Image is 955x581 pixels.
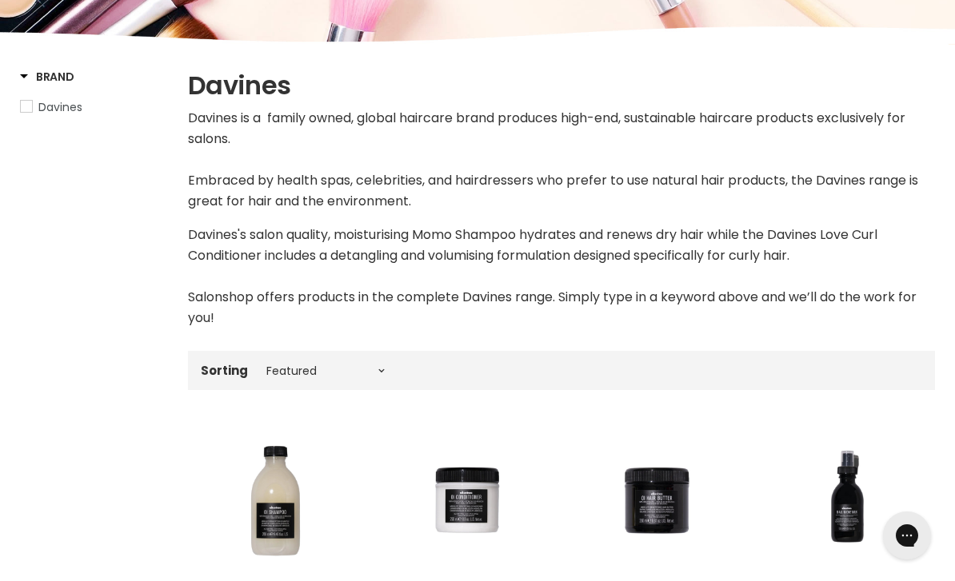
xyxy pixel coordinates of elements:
[395,428,538,571] img: Davines Oi Conditioner
[204,428,347,571] img: Davines Oi Shampoo
[188,108,935,212] p: Davines is a family owned, global haircare brand produces high-end, sustainable haircare products...
[188,69,935,102] h1: Davines
[20,69,74,85] h3: Brand
[875,506,939,565] iframe: Gorgias live chat messenger
[777,428,920,571] img: Davines Oi All In One Milk
[188,225,935,328] p: Davines's salon quality, moisturising Momo Shampoo hydrates and renews dry hair while the Davines...
[585,428,729,571] img: Davines Oi Butter
[38,99,82,115] span: Davines
[20,98,168,116] a: Davines
[201,364,248,377] label: Sorting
